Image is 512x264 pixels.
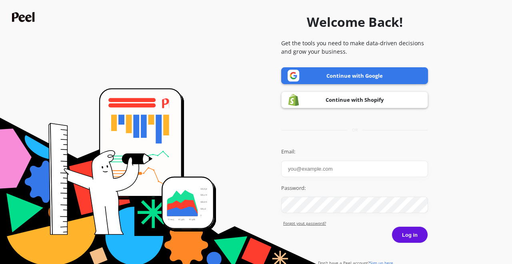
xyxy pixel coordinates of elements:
img: Peel [12,12,37,22]
a: Continue with Google [281,67,428,84]
a: Continue with Shopify [281,91,428,108]
img: Shopify logo [288,94,300,106]
label: Password: [281,184,428,192]
h1: Welcome Back! [307,12,403,32]
a: Forgot yout password? [283,220,428,226]
p: Get the tools you need to make data-driven decisions and grow your business. [281,39,428,56]
button: Log in [392,226,428,243]
label: Email: [281,148,428,156]
img: Google logo [288,70,300,82]
div: or [281,127,428,133]
input: you@example.com [281,161,428,177]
